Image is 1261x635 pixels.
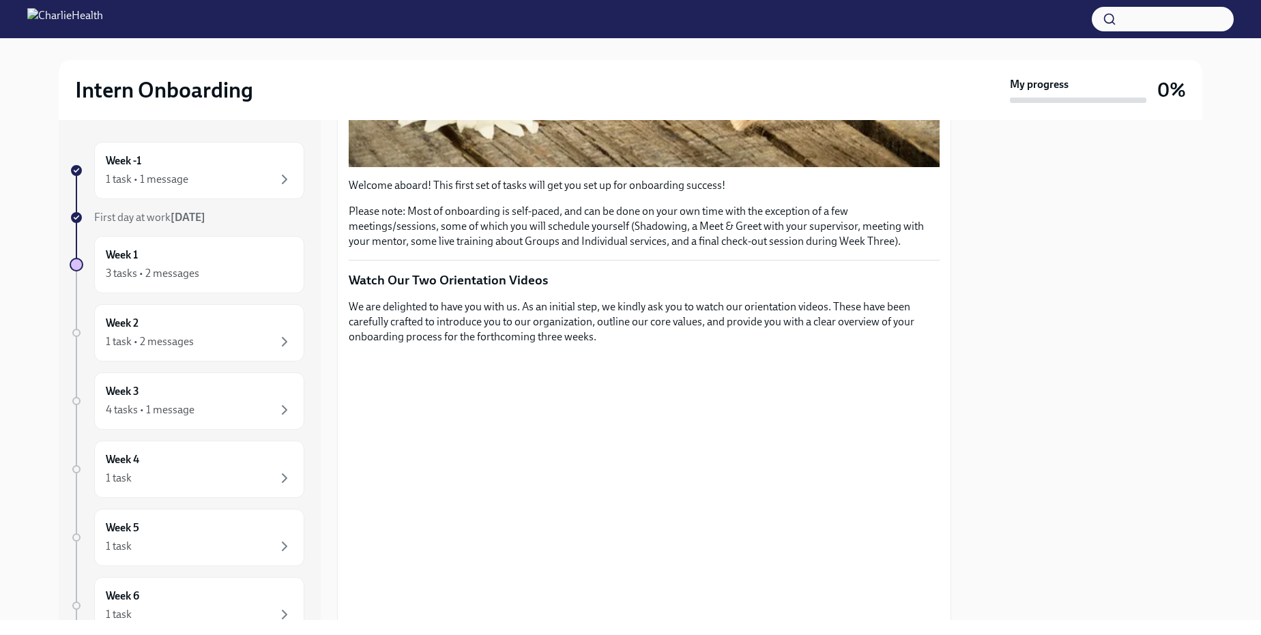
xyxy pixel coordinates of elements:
h6: Week 6 [106,589,139,604]
a: Week 34 tasks • 1 message [70,372,304,430]
div: 1 task [106,539,132,554]
a: Week 41 task [70,441,304,498]
p: Please note: Most of onboarding is self-paced, and can be done on your own time with the exceptio... [349,204,940,249]
a: First day at work[DATE] [70,210,304,225]
img: CharlieHealth [27,8,103,30]
h6: Week 3 [106,384,139,399]
h6: Week 1 [106,248,138,263]
h3: 0% [1157,78,1186,102]
h6: Week 2 [106,316,139,331]
p: Watch Our Two Orientation Videos [349,271,940,289]
span: First day at work [94,211,205,224]
h6: Week -1 [106,153,141,168]
a: Week 51 task [70,509,304,566]
a: Week 61 task [70,577,304,634]
h2: Intern Onboarding [75,76,253,104]
h6: Week 5 [106,520,139,535]
p: We are delighted to have you with us. As an initial step, we kindly ask you to watch our orientat... [349,299,940,344]
strong: My progress [1010,77,1069,92]
h6: Week 4 [106,452,139,467]
div: 3 tasks • 2 messages [106,266,199,281]
a: Week -11 task • 1 message [70,142,304,199]
p: Welcome aboard! This first set of tasks will get you set up for onboarding success! [349,178,940,193]
div: 1 task • 1 message [106,172,188,187]
div: 1 task [106,471,132,486]
strong: [DATE] [171,211,205,224]
div: 4 tasks • 1 message [106,402,194,417]
div: 1 task [106,607,132,622]
a: Week 13 tasks • 2 messages [70,236,304,293]
a: Week 21 task • 2 messages [70,304,304,361]
div: 1 task • 2 messages [106,334,194,349]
